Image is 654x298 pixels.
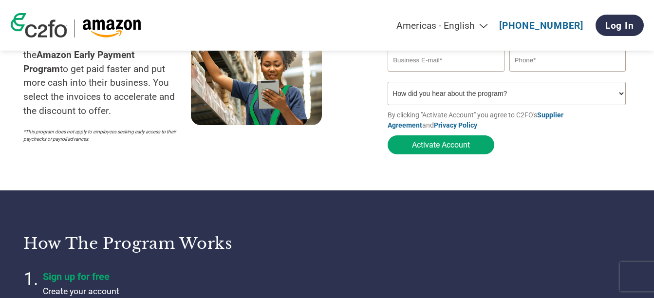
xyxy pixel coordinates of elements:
strong: Amazon Early Payment Program [23,49,135,74]
img: supply chain worker [191,29,322,125]
div: Inavlid Phone Number [509,73,626,78]
p: Create your account [43,285,286,298]
p: Suppliers choose C2FO and the to get paid faster and put more cash into their business. You selec... [23,34,191,118]
p: By clicking "Activate Account" you agree to C2FO's and [388,110,631,130]
a: Privacy Policy [434,121,477,129]
h4: Sign up for free [43,271,286,282]
input: Invalid Email format [388,49,504,72]
a: Supplier Agreement [388,111,563,129]
img: Amazon [82,19,141,37]
a: [PHONE_NUMBER] [499,20,583,31]
img: c2fo logo [11,13,67,37]
p: *This program does not apply to employees seeking early access to their paychecks or payroll adva... [23,128,181,143]
div: Inavlid Email Address [388,73,504,78]
button: Activate Account [388,135,494,154]
a: Log In [596,15,644,36]
h3: How the program works [23,234,315,253]
input: Phone* [509,49,626,72]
